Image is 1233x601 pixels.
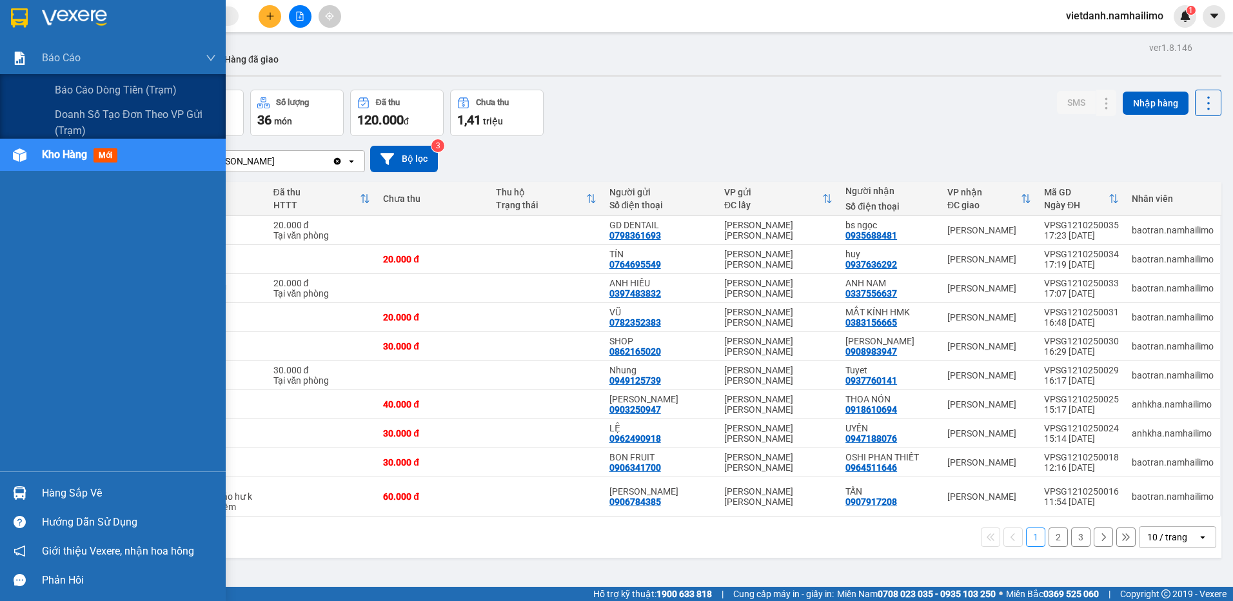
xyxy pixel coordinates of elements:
div: Tại văn phòng [273,375,371,386]
div: baotran.namhailimo [1132,254,1214,264]
div: bs ngọc [845,220,934,230]
div: Mã GD [1044,187,1109,197]
div: huy [845,249,934,259]
div: 0798361693 [609,230,661,241]
div: 17:19 [DATE] [1044,259,1119,270]
button: Nhập hàng [1123,92,1189,115]
div: 0937636292 [845,259,897,270]
button: 2 [1049,527,1068,547]
div: [PERSON_NAME] [PERSON_NAME] [724,452,833,473]
span: món [274,116,292,126]
div: Tại văn phòng [273,288,371,299]
div: 0764695549 [609,259,661,270]
span: mới [94,148,117,163]
div: VPSG1210250033 [1044,278,1119,288]
div: [PERSON_NAME] [PERSON_NAME] [724,365,833,386]
div: [PERSON_NAME] [PERSON_NAME] [724,278,833,299]
input: Selected VP Phan Thiết. [276,155,277,168]
div: Nhân viên [1132,193,1214,204]
div: [PERSON_NAME] [947,341,1031,351]
div: VPSG1210250018 [1044,452,1119,462]
div: Kim Ngọc [609,394,711,404]
div: 40.000 đ [383,399,483,409]
div: 0962490918 [609,433,661,444]
div: 0903250947 [609,404,661,415]
div: VPSG1210250035 [1044,220,1119,230]
div: Phản hồi [42,571,216,590]
button: Chưa thu1,41 triệu [450,90,544,136]
span: Báo cáo [42,50,81,66]
div: HTTT [273,200,360,210]
div: [PERSON_NAME] [947,254,1031,264]
div: Đã thu [273,187,360,197]
div: 17:07 [DATE] [1044,288,1119,299]
div: Số lượng [276,98,309,107]
div: 0907917208 [845,497,897,507]
div: 15:14 [DATE] [1044,433,1119,444]
div: Chưa thu [476,98,509,107]
div: [PERSON_NAME] [947,225,1031,235]
div: TẤN [845,486,934,497]
div: 16:29 [DATE] [1044,346,1119,357]
div: 20.000 đ [273,220,371,230]
div: VPSG1210250024 [1044,423,1119,433]
div: UYÊN [845,423,934,433]
span: caret-down [1208,10,1220,22]
div: Hàng sắp về [42,484,216,503]
strong: 0708 023 035 - 0935 103 250 [878,589,996,599]
span: file-add [295,12,304,21]
span: Miền Nam [837,587,996,601]
span: Cung cấp máy in - giấy in: [733,587,834,601]
th: Toggle SortBy [1038,182,1125,216]
img: logo-vxr [11,8,28,28]
sup: 1 [1187,6,1196,15]
div: 12:16 [DATE] [1044,462,1119,473]
div: [PERSON_NAME] [206,155,275,168]
span: aim [325,12,334,21]
div: Người gửi [609,187,711,197]
div: 0937760141 [845,375,897,386]
th: Toggle SortBy [718,182,839,216]
div: VŨ [609,307,711,317]
span: 120.000 [357,112,404,128]
div: anhkha.namhailimo [1132,399,1214,409]
div: 0964511646 [845,462,897,473]
div: 16:48 [DATE] [1044,317,1119,328]
div: 0383156665 [845,317,897,328]
div: VPSG1210250016 [1044,486,1119,497]
span: Kho hàng [42,148,87,161]
div: 15:17 [DATE] [1044,404,1119,415]
div: 20.000 đ [383,254,483,264]
div: baotran.namhailimo [1132,341,1214,351]
div: Hướng dẫn sử dụng [42,513,216,532]
span: down [206,53,216,63]
div: [PERSON_NAME] [947,283,1031,293]
button: file-add [289,5,311,28]
div: 0782352383 [609,317,661,328]
span: 36 [257,112,271,128]
span: | [1109,587,1110,601]
div: MẮT KÍNH HMK [845,307,934,317]
div: [PERSON_NAME] [PERSON_NAME] [724,423,833,444]
div: ĐC lấy [724,200,822,210]
div: VPSG1210250034 [1044,249,1119,259]
div: [PERSON_NAME] [PERSON_NAME] [724,249,833,270]
span: đ [404,116,409,126]
button: 1 [1026,527,1045,547]
div: TÍN [609,249,711,259]
div: ver 1.8.146 [1149,41,1192,55]
button: Hàng đã giao [214,44,289,75]
button: Đã thu120.000đ [350,90,444,136]
div: Chưa thu [383,193,483,204]
span: triệu [483,116,503,126]
svg: Clear value [332,156,342,166]
div: [PERSON_NAME] [947,312,1031,322]
div: VP nhận [947,187,1021,197]
div: 0906784385 [609,497,661,507]
div: 0337556637 [845,288,897,299]
img: warehouse-icon [13,148,26,162]
div: ANH HIẾU [609,278,711,288]
div: [PERSON_NAME] [PERSON_NAME] [724,220,833,241]
span: | [722,587,724,601]
div: 0906341700 [609,462,661,473]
